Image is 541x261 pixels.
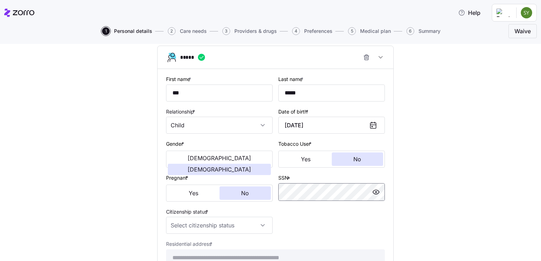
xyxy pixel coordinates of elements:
[114,29,152,34] span: Personal details
[166,75,193,83] label: First name
[166,117,273,134] input: Select relationship
[166,240,214,248] label: Residential address
[452,6,486,20] button: Help
[521,7,532,18] img: 31edd725558ec814797394f91140da44
[222,27,230,35] span: 3
[189,190,198,196] span: Yes
[166,217,273,234] input: Select citizenship status
[168,27,176,35] span: 2
[292,27,332,35] button: 4Preferences
[188,155,251,161] span: [DEMOGRAPHIC_DATA]
[304,29,332,34] span: Preferences
[278,117,385,134] input: MM/DD/YYYY
[418,29,440,34] span: Summary
[508,24,537,38] button: Waive
[180,29,207,34] span: Care needs
[514,27,531,35] span: Waive
[102,27,152,35] button: 1Personal details
[353,156,361,162] span: No
[360,29,391,34] span: Medical plan
[166,108,197,116] label: Relationship
[101,27,152,35] a: 1Personal details
[496,8,511,17] img: Employer logo
[166,140,186,148] label: Gender
[278,174,292,182] label: SSN
[278,108,310,116] label: Date of birth
[406,27,414,35] span: 6
[222,27,277,35] button: 3Providers & drugs
[241,190,249,196] span: No
[301,156,311,162] span: Yes
[292,27,300,35] span: 4
[458,8,480,17] span: Help
[278,140,313,148] label: Tobacco User
[166,208,210,216] label: Citizenship status
[348,27,356,35] span: 5
[234,29,277,34] span: Providers & drugs
[166,174,190,182] label: Pregnant
[348,27,391,35] button: 5Medical plan
[406,27,440,35] button: 6Summary
[102,27,110,35] span: 1
[188,167,251,172] span: [DEMOGRAPHIC_DATA]
[168,27,207,35] button: 2Care needs
[278,75,305,83] label: Last name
